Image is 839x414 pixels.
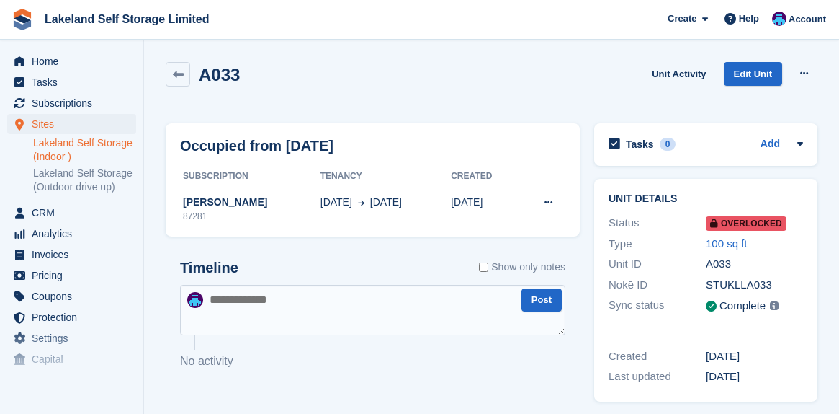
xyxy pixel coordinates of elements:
[7,203,136,223] a: menu
[660,138,676,151] div: 0
[32,224,118,244] span: Analytics
[668,12,696,26] span: Create
[706,348,803,365] div: [DATE]
[39,7,215,31] a: Lakeland Self Storage Limited
[706,277,803,294] div: STUKLLA033
[32,349,118,369] span: Capital
[772,12,786,26] img: David Dickson
[7,51,136,71] a: menu
[32,51,118,71] span: Home
[32,265,118,286] span: Pricing
[609,215,706,232] div: Status
[706,237,748,250] a: 100 sq ft
[180,165,320,188] th: Subscription
[12,9,33,30] img: stora-icon-8386f47178a22dfd0bd8f6a31ec36ba5ce8667c1dd55bd0f319d3a0aa187defe.svg
[626,138,654,151] h2: Tasks
[7,245,136,265] a: menu
[32,286,118,307] span: Coupons
[7,349,136,369] a: menu
[451,188,517,231] td: [DATE]
[180,353,565,370] p: No activity
[32,245,118,265] span: Invoices
[180,260,238,276] h2: Timeline
[479,260,488,275] input: Show only notes
[180,135,333,157] h2: Occupied from [DATE]
[609,256,706,273] div: Unit ID
[761,136,780,153] a: Add
[719,298,766,314] div: Complete
[7,286,136,307] a: menu
[33,136,136,164] a: Lakeland Self Storage (Indoor )
[521,289,562,312] button: Post
[451,165,517,188] th: Created
[370,195,402,210] span: [DATE]
[609,236,706,252] div: Type
[706,216,786,231] span: Overlocked
[180,195,320,210] div: [PERSON_NAME]
[32,307,118,327] span: Protection
[7,224,136,244] a: menu
[32,203,118,223] span: CRM
[724,62,782,86] a: Edit Unit
[320,195,352,210] span: [DATE]
[7,93,136,113] a: menu
[7,328,136,348] a: menu
[32,72,118,92] span: Tasks
[646,62,712,86] a: Unit Activity
[320,165,451,188] th: Tenancy
[32,93,118,113] span: Subscriptions
[739,12,759,26] span: Help
[609,348,706,365] div: Created
[609,369,706,385] div: Last updated
[609,277,706,294] div: Nokē ID
[180,210,320,223] div: 87281
[770,301,779,310] img: icon-info-grey-7440780725fd019a000dd9b08b2336e03edf1995a4989e88bcd33f0948082b44.svg
[187,292,203,308] img: David Dickson
[789,12,826,27] span: Account
[7,114,136,134] a: menu
[7,307,136,327] a: menu
[609,297,706,315] div: Sync status
[609,193,803,205] h2: Unit details
[32,328,118,348] span: Settings
[479,260,565,275] label: Show only notes
[706,369,803,385] div: [DATE]
[7,265,136,286] a: menu
[199,65,240,84] h2: A033
[706,256,803,273] div: A033
[33,167,136,194] a: Lakeland Self Storage (Outdoor drive up)
[32,114,118,134] span: Sites
[7,72,136,92] a: menu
